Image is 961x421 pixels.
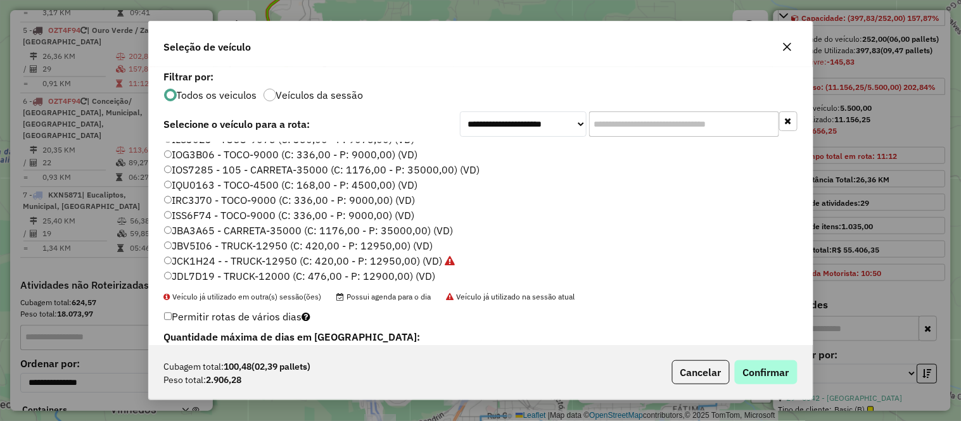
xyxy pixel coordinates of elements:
label: Filtrar por: [164,69,798,84]
strong: 100,48 [224,360,311,374]
input: JBV5I06 - TRUCK-12950 (C: 420,00 - P: 12950,00) (VD) [164,241,172,249]
label: Todos os veiculos [177,90,257,100]
input: IOS7285 - 105 - CARRETA-35000 (C: 1176,00 - P: 35000,00) (VD) [164,165,172,173]
i: Selecione pelo menos um veículo [302,311,310,322]
label: IQU0163 - TOCO-4500 (C: 168,00 - P: 4500,00) (VD) [164,177,418,192]
input: IOG3B06 - TOCO-9000 (C: 336,00 - P: 9000,00) (VD) [164,150,172,158]
input: IQU0163 - TOCO-4500 (C: 168,00 - P: 4500,00) (VD) [164,180,172,189]
input: ISS6F74 - TOCO-9000 (C: 336,00 - P: 9000,00) (VD) [164,211,172,219]
input: JBA3A65 - CARRETA-35000 (C: 1176,00 - P: 35000,00) (VD) [164,226,172,234]
span: Peso total: [164,374,207,387]
button: Confirmar [735,360,798,384]
label: JCK1H24 - - TRUCK-12950 (C: 420,00 - P: 12950,00) (VD) [164,253,455,268]
span: (02,39 pallets) [252,361,311,372]
input: Permitir rotas de vários dias [164,312,172,320]
label: JBV5I06 - TRUCK-12950 (C: 420,00 - P: 12950,00) (VD) [164,238,433,253]
span: Veículo já utilizado na sessão atual [447,292,575,301]
button: Cancelar [672,360,730,384]
span: Possui agenda para o dia [337,292,431,301]
label: JBA3A65 - CARRETA-35000 (C: 1176,00 - P: 35000,00) (VD) [164,223,454,238]
label: IRC3J70 - TOCO-9000 (C: 336,00 - P: 9000,00) (VD) [164,192,416,208]
label: IOS7285 - 105 - CARRETA-35000 (C: 1176,00 - P: 35000,00) (VD) [164,162,480,177]
label: Quantidade máxima de dias em [GEOGRAPHIC_DATA]: [164,329,582,344]
label: ISS6F74 - TOCO-9000 (C: 336,00 - P: 9000,00) (VD) [164,208,415,223]
input: JCK1H24 - - TRUCK-12950 (C: 420,00 - P: 12950,00) (VD) [164,256,172,265]
span: Seleção de veículo [164,39,251,54]
label: Veículos da sessão [276,90,364,100]
strong: 2.906,28 [207,374,242,387]
i: Veículo já utilizado na sessão atual [445,256,455,266]
span: Cubagem total: [164,360,224,374]
label: IOG3B06 - TOCO-9000 (C: 336,00 - P: 9000,00) (VD) [164,147,418,162]
label: Permitir rotas de vários dias [164,305,311,329]
strong: Selecione o veículo para a rota: [164,118,310,130]
input: JDL7D19 - TRUCK-12000 (C: 476,00 - P: 12900,00) (VD) [164,272,172,280]
input: IRC3J70 - TOCO-9000 (C: 336,00 - P: 9000,00) (VD) [164,196,172,204]
span: Veículo já utilizado em outra(s) sessão(ões) [164,292,322,301]
label: JDL7D19 - TRUCK-12000 (C: 476,00 - P: 12900,00) (VD) [164,268,436,284]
